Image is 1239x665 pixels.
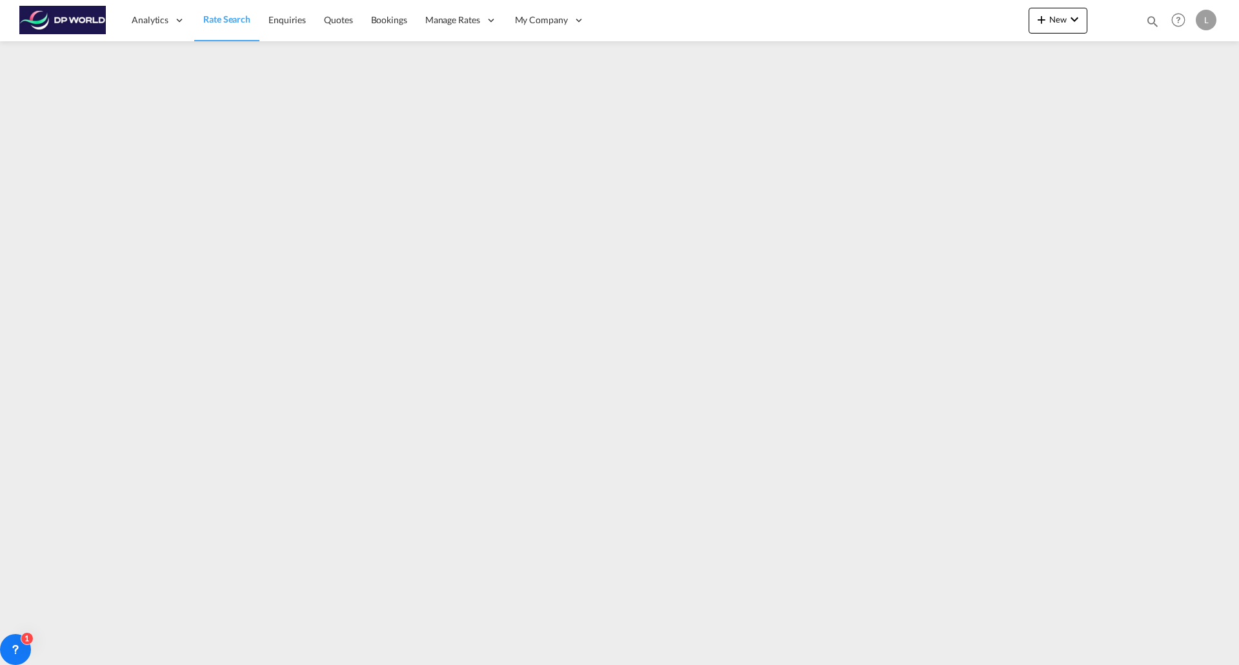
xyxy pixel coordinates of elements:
md-icon: icon-plus 400-fg [1034,12,1049,27]
span: New [1034,14,1082,25]
img: c08ca190194411f088ed0f3ba295208c.png [19,6,106,35]
span: Help [1167,9,1189,31]
span: Rate Search [203,14,250,25]
div: icon-magnify [1145,14,1160,34]
span: My Company [515,14,568,26]
md-icon: icon-magnify [1145,14,1160,28]
span: Analytics [132,14,168,26]
button: icon-plus 400-fgNewicon-chevron-down [1029,8,1087,34]
span: Bookings [371,14,407,25]
span: Enquiries [268,14,306,25]
md-icon: icon-chevron-down [1067,12,1082,27]
div: Help [1167,9,1196,32]
span: Manage Rates [425,14,480,26]
span: Quotes [324,14,352,25]
div: L [1196,10,1216,30]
